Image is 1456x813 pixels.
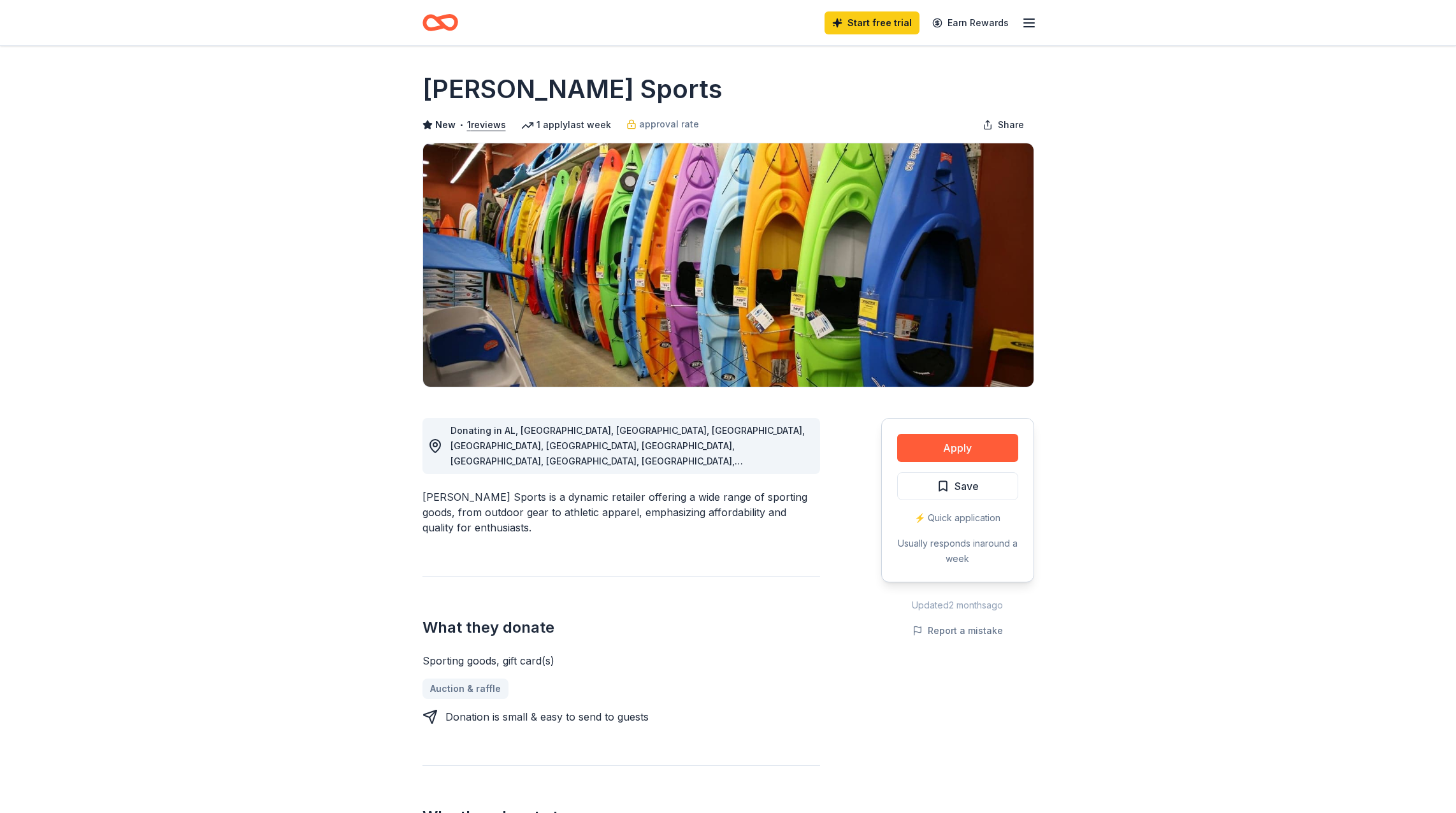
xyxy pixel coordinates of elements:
button: Save [897,472,1018,500]
button: Apply [897,434,1018,462]
div: Donation is small & easy to send to guests [445,709,649,724]
div: 1 apply last week [521,117,611,133]
div: Usually responds in around a week [897,536,1018,566]
button: 1reviews [467,117,506,133]
span: approval rate [639,117,699,132]
button: Share [972,112,1034,138]
a: Start free trial [825,11,919,34]
span: Donating in AL, [GEOGRAPHIC_DATA], [GEOGRAPHIC_DATA], [GEOGRAPHIC_DATA], [GEOGRAPHIC_DATA], [GEOG... [450,425,805,528]
button: Report a mistake [912,623,1003,638]
h2: What they donate [422,617,820,638]
div: Updated 2 months ago [881,598,1034,613]
a: Home [422,8,458,38]
h1: [PERSON_NAME] Sports [422,71,723,107]
a: approval rate [626,117,699,132]
div: [PERSON_NAME] Sports is a dynamic retailer offering a wide range of sporting goods, from outdoor ... [422,489,820,535]
span: • [459,120,463,130]
img: Image for Dunham's Sports [423,143,1034,387]
span: New [435,117,456,133]
span: Share [998,117,1024,133]
div: ⚡️ Quick application [897,510,1018,526]
a: Earn Rewards [925,11,1016,34]
div: Sporting goods, gift card(s) [422,653,820,668]
span: Save [955,478,979,494]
